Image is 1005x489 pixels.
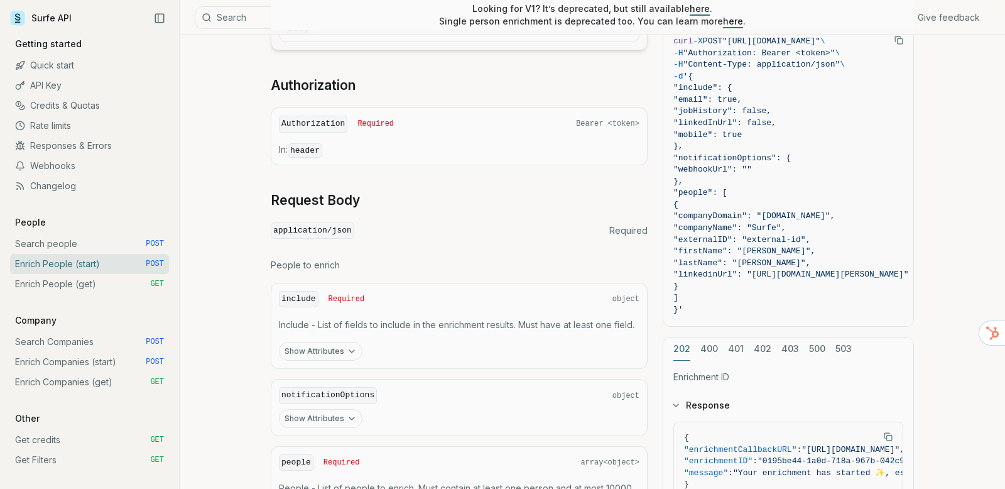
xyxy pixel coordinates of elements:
span: Required [329,294,365,304]
p: Getting started [10,38,87,50]
a: Enrich Companies (get) GET [10,372,169,392]
button: 401 [728,337,744,360]
button: 402 [754,337,771,360]
span: "Content-Type: application/json" [683,60,840,69]
span: -H [673,60,683,69]
button: 202 [673,337,690,360]
span: "people": [ [673,188,727,197]
span: : [796,444,801,454]
button: 403 [781,337,799,360]
a: Search people POST [10,234,169,254]
span: ] [673,293,678,302]
span: -d [673,71,683,80]
span: GET [150,455,164,465]
span: POST [146,357,164,367]
span: "linkedInUrl": false, [673,118,776,127]
a: Enrich People (get) GET [10,274,169,294]
code: people [279,454,313,471]
a: Enrich People (start) POST [10,254,169,274]
button: 400 [700,337,718,360]
p: People [10,216,51,229]
span: "enrichmentID" [684,456,752,466]
a: Responses & Errors [10,136,169,156]
span: "linkedinUrl": "[URL][DOMAIN_NAME][PERSON_NAME]" [673,270,908,279]
button: Copy Text [889,31,908,50]
span: "message" [684,468,728,477]
a: Quick start [10,55,169,75]
span: '{ [683,71,693,80]
span: \ [820,36,825,46]
a: here [723,16,743,26]
p: People to enrich [271,259,648,272]
code: application/json [271,223,354,239]
a: Get credits GET [10,430,169,450]
span: object [612,391,639,401]
span: }, [673,141,683,151]
span: object [612,294,639,304]
code: Authorization [279,116,347,133]
p: Include - List of fields to include in the enrichment results. Must have at least one field. [279,319,639,331]
span: \ [840,60,845,69]
button: Copy Text [879,427,898,446]
a: Give feedback [918,11,980,24]
a: here [690,3,710,14]
span: "companyDomain": "[DOMAIN_NAME]", [673,211,835,221]
span: GET [150,377,164,387]
span: "email": true, [673,94,742,104]
span: POST [703,36,722,46]
span: "companyName": "Surfe", [673,223,786,233]
span: "[URL][DOMAIN_NAME]" [722,36,820,46]
span: Bearer <token> [576,119,639,129]
span: curl [673,36,693,46]
span: "webhookUrl": "" [673,165,752,174]
p: Other [10,412,45,425]
button: Show Attributes [279,409,362,428]
span: "externalID": "external-id", [673,234,810,244]
a: Webhooks [10,156,169,176]
span: "mobile": true [673,129,742,139]
span: GET [150,435,164,445]
span: : [752,456,758,466]
span: GET [150,279,164,289]
button: Show Attributes [279,342,362,361]
span: -X [693,36,703,46]
p: In: [279,143,639,157]
span: \ [835,48,840,57]
span: Required [357,119,394,129]
span: }' [673,304,683,314]
span: POST [146,337,164,347]
a: Request Body [271,192,360,209]
a: Get Filters GET [10,450,169,470]
code: header [288,143,322,158]
span: { [673,199,678,209]
button: Response [663,389,913,422]
span: "enrichmentCallbackURL" [684,444,796,454]
span: { [684,433,689,442]
a: Surfe API [10,9,72,28]
button: 503 [835,337,852,360]
span: array<object> [580,458,639,468]
a: API Key [10,75,169,96]
p: Looking for V1? It’s deprecated, but still available . Single person enrichment is deprecated too... [439,3,746,28]
span: POST [146,259,164,269]
p: Enrichment ID [673,370,903,383]
span: "lastName": "[PERSON_NAME]", [673,258,810,267]
span: "include": { [673,83,732,92]
button: Search⌘K [195,6,509,29]
span: , [899,444,905,454]
span: }, [673,176,683,185]
span: "firstName": "[PERSON_NAME]", [673,246,815,256]
a: Authorization [271,77,356,94]
a: Changelog [10,176,169,196]
span: "[URL][DOMAIN_NAME]" [801,444,899,454]
span: : [728,468,733,477]
p: Company [10,314,62,327]
a: Credits & Quotas [10,96,169,116]
button: 500 [809,337,825,360]
span: "jobHistory": false, [673,106,771,116]
a: Rate limits [10,116,169,136]
span: "0195be44-1a0d-718a-967b-042c9d17ffd7" [758,456,943,466]
span: } [684,480,689,489]
code: notificationOptions [279,387,377,404]
span: Required [609,224,648,237]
